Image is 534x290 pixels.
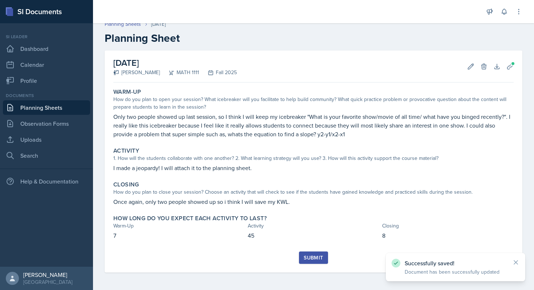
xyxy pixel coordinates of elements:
[3,116,90,131] a: Observation Forms
[3,148,90,163] a: Search
[382,231,514,240] p: 8
[113,215,267,222] label: How long do you expect each activity to last?
[105,32,522,45] h2: Planning Sheet
[3,100,90,115] a: Planning Sheets
[105,20,141,28] a: Planning Sheets
[113,88,141,96] label: Warm-Up
[113,56,237,69] h2: [DATE]
[113,147,139,154] label: Activity
[3,73,90,88] a: Profile
[113,181,139,188] label: Closing
[113,188,514,196] div: How do you plan to close your session? Choose an activity that will check to see if the students ...
[405,259,506,267] p: Successfully saved!
[23,271,72,278] div: [PERSON_NAME]
[151,20,166,28] div: [DATE]
[113,231,245,240] p: 7
[248,231,379,240] p: 45
[113,96,514,111] div: How do you plan to open your session? What icebreaker will you facilitate to help build community...
[113,69,160,76] div: [PERSON_NAME]
[113,222,245,230] div: Warm-Up
[3,132,90,147] a: Uploads
[113,197,514,206] p: Once again, only two people showed up so i think I will save my KWL.
[3,57,90,72] a: Calendar
[113,112,514,138] p: Only two people showed up last session, so I think I will keep my icebreaker "What is your favori...
[3,41,90,56] a: Dashboard
[160,69,199,76] div: MATH 1111
[299,251,328,264] button: Submit
[3,33,90,40] div: Si leader
[113,164,514,172] p: I made a jeopardy! I will attach it to the planning sheet.
[3,92,90,99] div: Documents
[23,278,72,286] div: [GEOGRAPHIC_DATA]
[382,222,514,230] div: Closing
[405,268,506,275] p: Document has been successfully updated
[3,174,90,189] div: Help & Documentation
[199,69,237,76] div: Fall 2025
[113,154,514,162] div: 1. How will the students collaborate with one another? 2. What learning strategy will you use? 3....
[304,255,323,261] div: Submit
[248,222,379,230] div: Activity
